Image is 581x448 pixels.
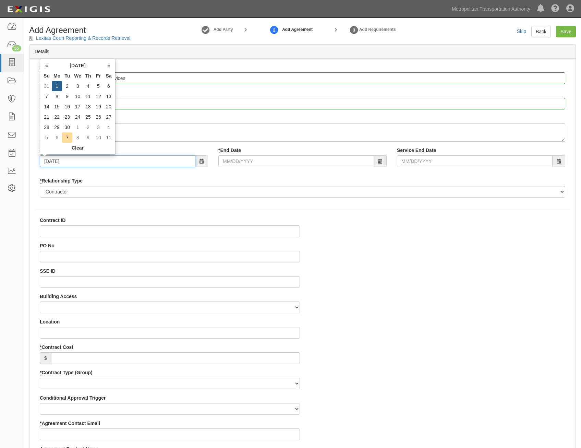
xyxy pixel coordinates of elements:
label: Location [40,318,60,325]
abbr: required [40,178,41,184]
td: 11 [83,91,93,102]
label: End Date [218,147,241,154]
td: 13 [104,91,114,102]
td: 21 [41,112,52,122]
td: 10 [72,91,83,102]
td: 8 [52,91,62,102]
td: 24 [72,112,83,122]
td: 7 [41,91,52,102]
input: MM/DD/YYYY [397,155,553,167]
a: Metropolitan Transportation Authority [448,2,534,16]
th: Mo [52,71,62,81]
td: 29 [52,122,62,132]
h1: Add Agreement [29,26,153,35]
label: PO No [40,242,55,249]
td: 11 [104,132,114,143]
th: Th [83,71,93,81]
a: Add Agreement [269,22,279,37]
div: 55 [12,45,21,51]
a: Back [531,26,551,37]
td: 4 [83,81,93,91]
td: 16 [62,102,72,112]
td: 22 [52,112,62,122]
td: 5 [93,81,104,91]
img: logo-5460c22ac91f19d4615b14bd174203de0afe785f0fc80cf4dbbc73dc1793850b.png [5,3,52,15]
td: 5 [41,132,52,143]
a: Lexitas Court Reporting & Records Retrieval [36,35,130,41]
strong: 3 [349,26,359,34]
i: Help Center - Complianz [551,5,559,13]
td: 9 [83,132,93,143]
th: We [72,71,83,81]
input: MM/DD/YYYY [40,155,195,167]
td: 30 [62,122,72,132]
td: 18 [83,102,93,112]
td: 2 [62,81,72,91]
td: 8 [72,132,83,143]
a: Save [556,26,576,37]
th: [DATE] [52,60,104,71]
input: MM/DD/YYYY [218,155,374,167]
label: Building Access [40,293,77,300]
abbr: required [40,370,41,375]
td: 7 [62,132,72,143]
strong: Add Agreement [282,27,313,33]
td: 14 [41,102,52,112]
a: Set Requirements [349,22,359,37]
th: » [104,60,114,71]
abbr: required [218,148,220,153]
td: 17 [72,102,83,112]
abbr: required [40,344,41,350]
span: $ [40,352,51,364]
label: SSE ID [40,268,56,274]
td: 15 [52,102,62,112]
a: Add Party [214,27,233,33]
label: Service End Date [397,147,436,154]
th: Su [41,71,52,81]
td: 3 [93,122,104,132]
label: Contract Cost [40,344,73,351]
th: Tu [62,71,72,81]
td: 4 [104,122,114,132]
label: Relationship Type [40,177,83,184]
th: Fr [93,71,104,81]
th: Sa [104,71,114,81]
td: 1 [52,81,62,91]
label: Contract Type (Group) [40,369,93,376]
td: 20 [104,102,114,112]
strong: 2 [269,26,279,34]
td: 2 [83,122,93,132]
div: Details [29,45,576,59]
label: Contract ID [40,217,65,224]
td: 3 [72,81,83,91]
abbr: required [40,421,41,426]
td: 12 [93,91,104,102]
td: 28 [41,122,52,132]
td: 6 [104,81,114,91]
th: Clear [41,143,114,153]
td: 6 [52,132,62,143]
label: Conditional Approval Trigger [40,394,106,401]
td: 31 [41,81,52,91]
td: 9 [62,91,72,102]
strong: Add Party [214,27,233,32]
td: 1 [72,122,83,132]
label: Agreement Contact Email [40,420,100,427]
td: 27 [104,112,114,122]
strong: Add Requirements [359,27,396,32]
td: 19 [93,102,104,112]
a: Skip [517,28,526,34]
th: « [41,60,52,71]
td: 10 [93,132,104,143]
td: 23 [62,112,72,122]
td: 26 [93,112,104,122]
td: 25 [83,112,93,122]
